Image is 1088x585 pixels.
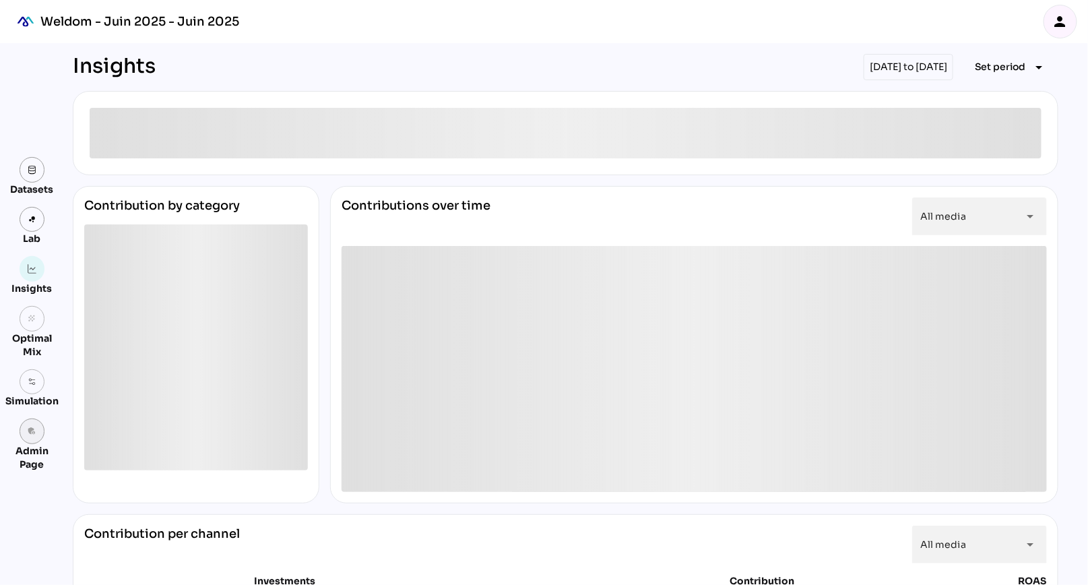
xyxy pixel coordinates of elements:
[1031,59,1048,75] i: arrow_drop_down
[28,314,37,324] i: grain
[84,197,308,224] div: Contribution by category
[920,210,966,222] span: All media
[28,264,37,274] img: graph.svg
[28,215,37,224] img: lab.svg
[964,55,1058,80] button: Expand "Set period"
[28,427,37,436] i: admin_panel_settings
[12,282,53,295] div: Insights
[920,538,966,551] span: All media
[28,377,37,387] img: settings.svg
[11,183,54,196] div: Datasets
[5,394,59,408] div: Simulation
[1023,208,1039,224] i: arrow_drop_down
[1023,536,1039,553] i: arrow_drop_down
[28,165,37,175] img: data.svg
[1052,13,1068,30] i: person
[864,54,953,80] div: [DATE] to [DATE]
[18,232,47,245] div: Lab
[342,197,490,235] div: Contributions over time
[84,526,240,563] div: Contribution per channel
[40,13,239,30] div: Weldom - Juin 2025 - Juin 2025
[5,444,59,471] div: Admin Page
[11,7,40,36] div: mediaROI
[73,54,156,80] div: Insights
[975,59,1026,75] span: Set period
[5,332,59,359] div: Optimal Mix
